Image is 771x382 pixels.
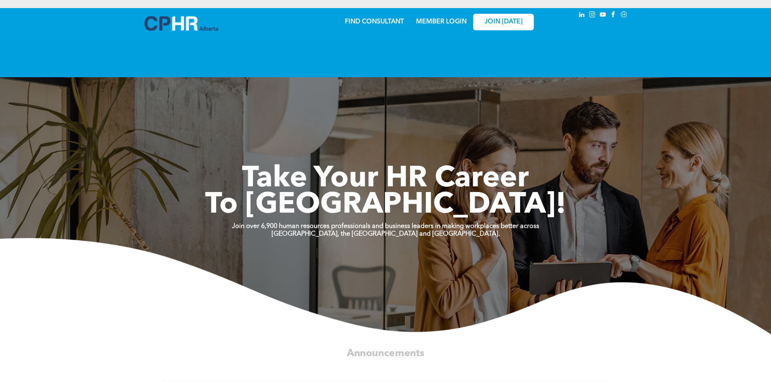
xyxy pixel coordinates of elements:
a: JOIN [DATE] [473,14,534,30]
span: JOIN [DATE] [484,18,522,26]
a: youtube [599,10,607,21]
strong: Join over 6,900 human resources professionals and business leaders in making workplaces better ac... [232,223,539,230]
span: To [GEOGRAPHIC_DATA]! [205,191,566,220]
a: Social network [620,10,629,21]
strong: [GEOGRAPHIC_DATA], the [GEOGRAPHIC_DATA] and [GEOGRAPHIC_DATA]. [272,231,500,237]
a: linkedin [578,10,586,21]
span: Announcements [347,348,425,358]
img: A blue and white logo for cp alberta [144,16,218,31]
a: MEMBER LOGIN [416,19,467,25]
a: FIND CONSULTANT [345,19,404,25]
span: Take Your HR Career [242,165,529,194]
a: instagram [588,10,597,21]
a: facebook [609,10,618,21]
